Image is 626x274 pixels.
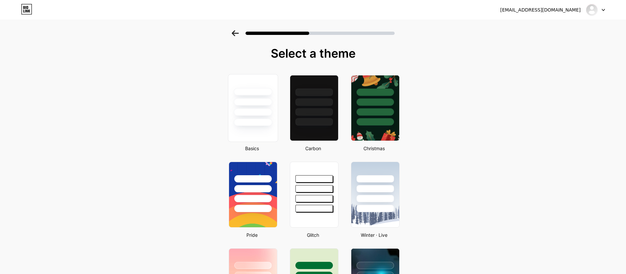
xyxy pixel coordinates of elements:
div: Winter · Live [349,232,400,238]
div: Basics [227,145,277,152]
div: Carbon [288,145,338,152]
div: Christmas [349,145,400,152]
div: [EMAIL_ADDRESS][DOMAIN_NAME] [500,7,581,14]
div: Pride [227,232,277,238]
div: Glitch [288,232,338,238]
div: Select a theme [226,47,400,60]
img: papbbknbaubau [586,4,598,16]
